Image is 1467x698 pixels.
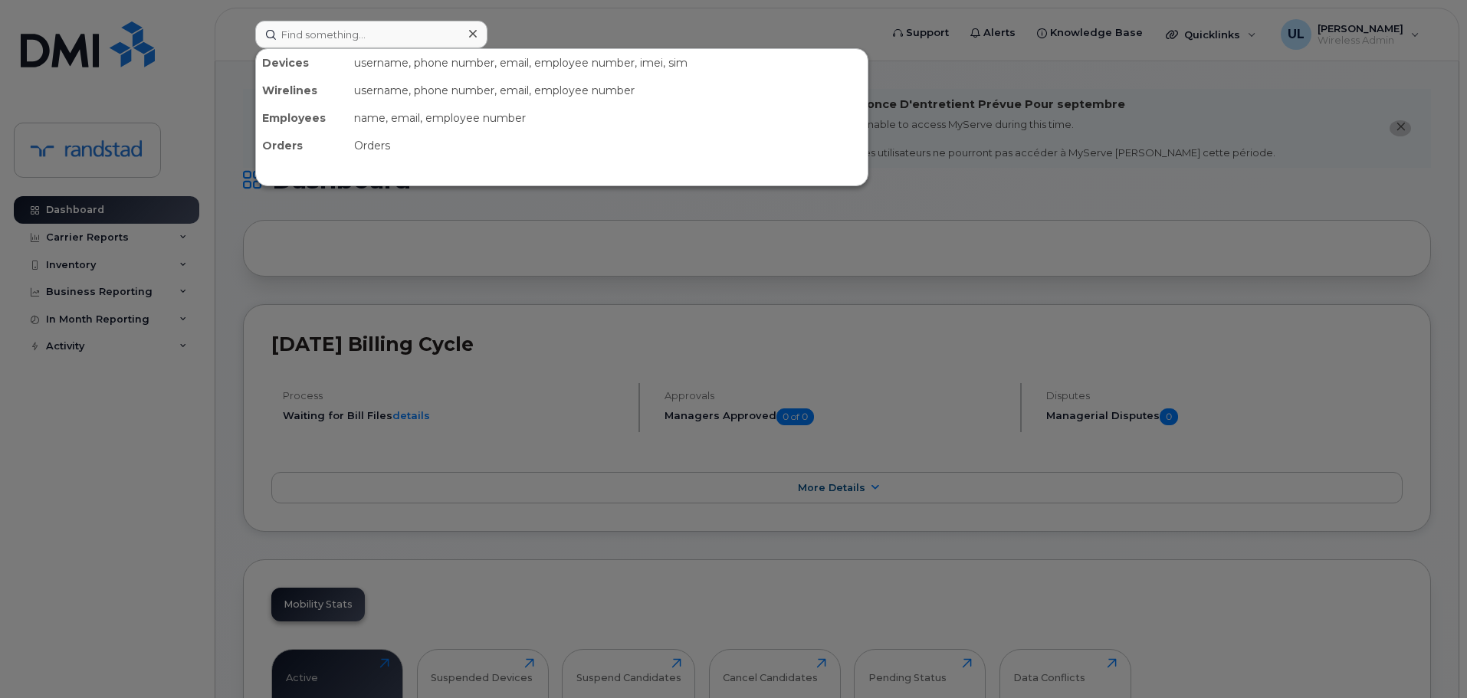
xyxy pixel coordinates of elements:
[348,49,868,77] div: username, phone number, email, employee number, imei, sim
[348,132,868,159] div: Orders
[256,77,348,104] div: Wirelines
[256,49,348,77] div: Devices
[348,104,868,132] div: name, email, employee number
[348,77,868,104] div: username, phone number, email, employee number
[256,104,348,132] div: Employees
[256,132,348,159] div: Orders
